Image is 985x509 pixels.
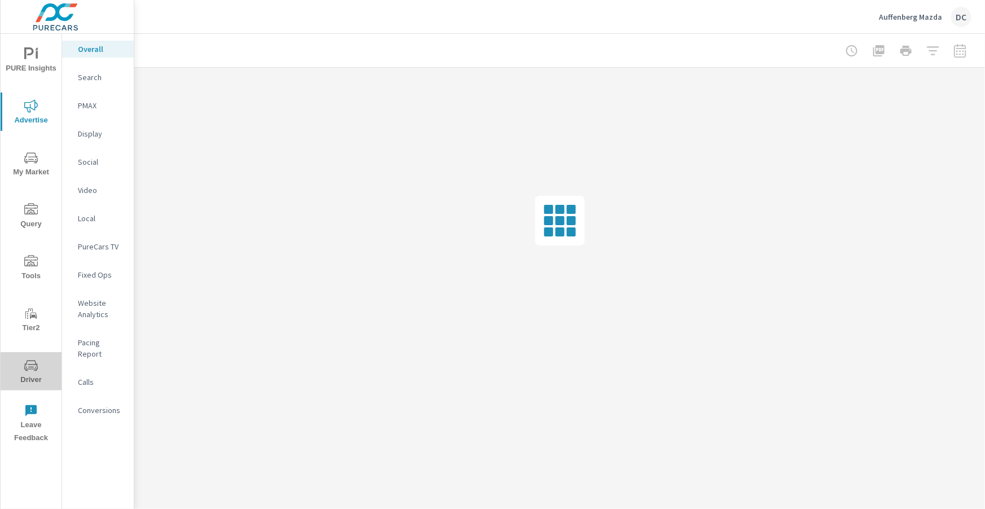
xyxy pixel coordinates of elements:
span: PURE Insights [4,47,58,75]
span: Tier2 [4,307,58,335]
p: Calls [78,376,125,388]
p: Local [78,213,125,224]
div: PureCars TV [62,238,134,255]
p: Overall [78,43,125,55]
div: Website Analytics [62,295,134,323]
div: Video [62,182,134,199]
div: Search [62,69,134,86]
div: DC [951,7,971,27]
p: Conversions [78,405,125,416]
p: Auffenberg Mazda [879,12,942,22]
p: Fixed Ops [78,269,125,280]
div: PMAX [62,97,134,114]
p: PMAX [78,100,125,111]
p: Video [78,185,125,196]
p: Search [78,72,125,83]
p: Display [78,128,125,139]
span: My Market [4,151,58,179]
div: Calls [62,374,134,390]
span: Tools [4,255,58,283]
span: Driver [4,359,58,387]
div: Display [62,125,134,142]
div: nav menu [1,34,62,449]
p: Social [78,156,125,168]
div: Local [62,210,134,227]
div: Social [62,153,134,170]
p: Pacing Report [78,337,125,359]
div: Overall [62,41,134,58]
div: Fixed Ops [62,266,134,283]
span: Advertise [4,99,58,127]
p: Website Analytics [78,297,125,320]
div: Pacing Report [62,334,134,362]
span: Query [4,203,58,231]
div: Conversions [62,402,134,419]
p: PureCars TV [78,241,125,252]
span: Leave Feedback [4,404,58,445]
